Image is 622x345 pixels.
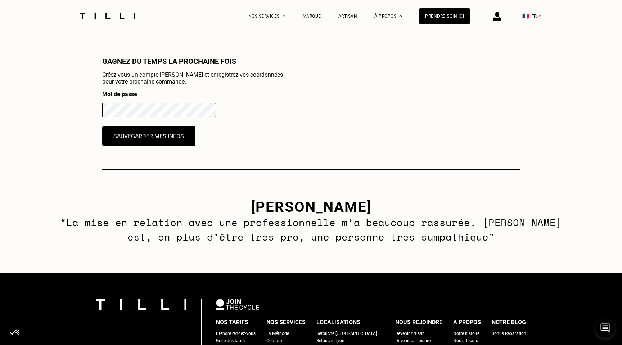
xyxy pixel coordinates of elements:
[266,337,282,344] a: Couture
[216,330,256,337] a: Prendre rendez-vous
[283,15,285,17] img: Menu déroulant
[303,14,321,19] a: Marque
[492,330,526,337] a: Bonus Réparation
[49,215,573,244] p: “La mise en relation avec une professionnelle m’a beaucoup rassurée. [PERSON_NAME] est, en plus d...
[316,337,344,344] a: Retouche Lyon
[102,57,294,66] div: Gagnez du temps la prochaine fois
[216,299,259,310] img: logo Join The Cycle
[338,14,357,19] a: Artisan
[49,198,573,215] h3: [PERSON_NAME]
[453,337,478,344] a: Nos artisans
[538,15,541,17] img: menu déroulant
[316,317,360,328] div: Localisations
[77,13,138,19] img: Logo du service de couturière Tilli
[395,337,431,344] a: Devenir partenaire
[216,337,245,344] a: Grille des tarifs
[453,330,479,337] a: Notre histoire
[102,71,294,85] p: Créez vous un compte [PERSON_NAME] et enregistrez vos coordonnées pour votre prochaine commande.
[102,126,195,146] button: Sauvegarder mes infos
[453,317,481,328] div: À propos
[395,317,442,328] div: Nous rejoindre
[266,317,306,328] div: Nos services
[399,15,402,17] img: Menu déroulant à propos
[522,13,529,19] span: 🇫🇷
[493,12,501,21] img: icône connexion
[395,330,425,337] a: Devenir Artisan
[492,317,526,328] div: Notre blog
[316,330,377,337] a: Retouche [GEOGRAPHIC_DATA]
[266,330,289,337] a: La Méthode
[216,317,248,328] div: Nos tarifs
[96,299,186,310] img: logo Tilli
[102,91,294,98] p: Mot de passe
[419,8,470,24] a: Prendre soin ici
